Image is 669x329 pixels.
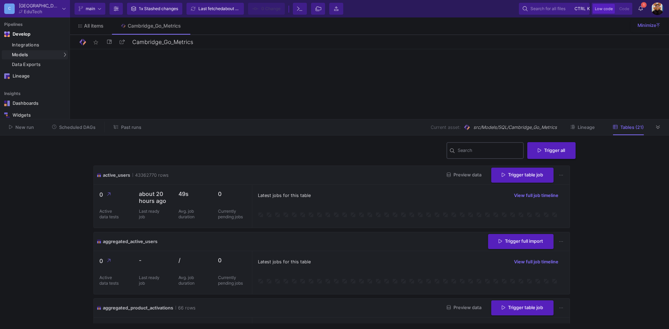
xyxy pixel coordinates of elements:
[2,98,68,109] a: Navigation iconDashboards
[4,31,10,37] img: Navigation icon
[99,275,120,286] p: Active data tests
[2,41,68,50] a: Integrations
[103,305,173,311] span: aggregated_product_activations
[527,142,576,159] button: Trigger all
[595,6,613,11] span: Low code
[99,209,120,220] p: Active data tests
[499,239,543,244] span: Trigger full import
[447,305,481,310] span: Preview data
[218,190,246,197] p: 0
[619,6,629,11] span: Code
[97,172,101,178] img: icon
[514,193,558,198] span: View full job timeline
[99,190,128,199] p: 0
[84,23,104,29] span: All items
[575,5,586,13] span: ctrl
[178,275,199,286] p: Avg. job duration
[12,42,66,48] div: Integrations
[641,2,647,8] span: 1
[502,305,543,310] span: Trigger table job
[441,302,487,313] button: Preview data
[593,4,615,14] button: Low code
[186,3,244,15] button: Last fetchedabout 19 hours ago
[502,172,543,177] span: Trigger table job
[97,305,101,311] img: icon
[13,31,23,37] div: Develop
[519,3,590,15] button: Search for all filesctrlk
[2,110,68,121] a: Navigation iconWidgets
[103,172,130,178] span: active_users
[139,3,178,14] div: 1x Stashed changes
[24,9,42,14] div: EduTech
[13,73,58,79] div: Lineage
[176,305,196,311] span: 66 rows
[491,300,554,315] button: Trigger table job
[587,5,590,13] span: k
[19,3,59,8] div: [GEOGRAPHIC_DATA]
[13,101,58,106] div: Dashboards
[198,3,240,14] div: Last fetched
[178,209,199,220] p: Avg. job duration
[223,6,260,11] span: about 19 hours ago
[4,101,10,106] img: Navigation icon
[4,73,10,79] img: Navigation icon
[78,38,87,46] img: Logo
[530,3,565,14] span: Search for all files
[75,3,105,15] button: main
[218,209,246,220] p: Currently pending jobs
[491,168,554,183] button: Trigger table job
[97,238,101,245] img: icon
[13,112,58,118] div: Widgets
[92,38,100,46] mat-icon: star_border
[120,23,126,29] img: Tab icon
[2,71,68,82] a: Navigation iconLineage
[4,3,15,14] div: C
[12,52,28,58] span: Models
[44,122,104,133] button: Scheduled DAGs
[86,3,95,14] span: main
[651,2,664,15] img: bg52tvgs8dxfpOhHYAd0g09LCcAxm85PnUXHwHyc.png
[605,122,652,133] button: Tables (21)
[178,190,207,197] p: 49s
[508,257,564,267] button: View full job timeline
[514,259,558,264] span: View full job timeline
[121,125,141,130] span: Past runs
[634,3,647,15] button: 1
[59,125,96,130] span: Scheduled DAGs
[620,125,644,130] span: Tables (21)
[12,62,66,67] div: Data Exports
[473,124,557,131] span: src/Models/SQL/Cambridge_Go_Metrics
[99,257,128,265] p: 0
[139,275,160,286] p: Last ready job
[178,257,207,264] p: /
[1,122,42,133] button: New run
[572,5,586,13] button: ctrlk
[258,192,311,199] span: Latest jobs for this table
[447,172,481,177] span: Preview data
[463,124,471,131] img: SQL Model
[133,172,169,178] span: 43362770 rows
[139,209,160,220] p: Last ready job
[128,23,181,29] div: Cambridge_Go_Metrics
[218,257,246,264] p: 0
[2,60,68,69] a: Data Exports
[562,122,603,133] button: Lineage
[139,257,167,264] p: -
[103,238,157,245] span: aggregated_active_users
[127,3,182,15] button: 1x Stashed changes
[578,125,595,130] span: Lineage
[617,4,631,14] button: Code
[441,170,487,181] button: Preview data
[2,29,68,40] mat-expansion-panel-header: Navigation iconDevelop
[139,190,167,204] p: about 20 hours ago
[105,122,150,133] button: Past runs
[431,124,460,131] span: Current asset:
[488,234,554,249] button: Trigger full import
[258,258,311,265] span: Latest jobs for this table
[218,275,246,286] p: Currently pending jobs
[538,148,565,153] span: Trigger all
[15,125,34,130] span: New run
[4,112,10,118] img: Navigation icon
[508,190,564,201] button: View full job timeline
